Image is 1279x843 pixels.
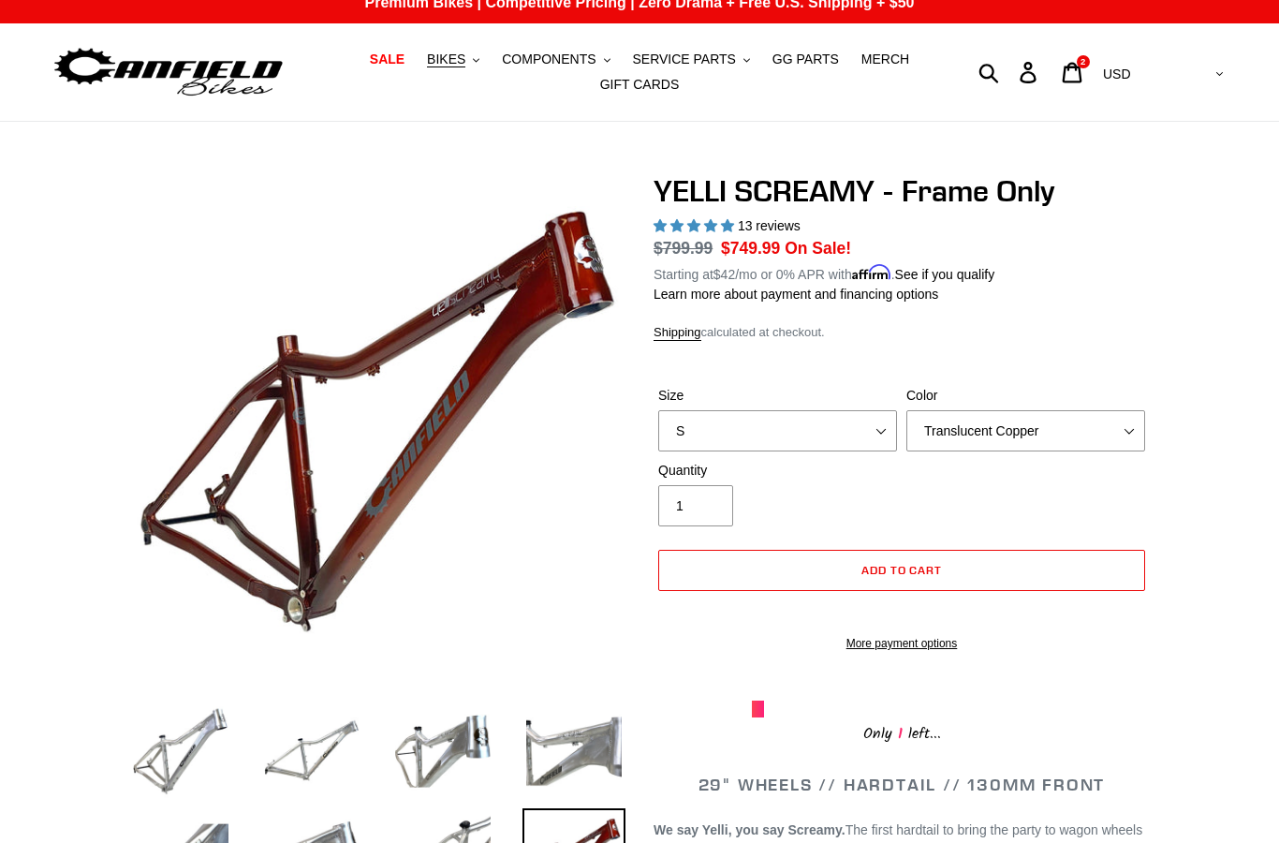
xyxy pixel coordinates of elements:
[772,52,839,67] span: GG PARTS
[51,43,286,102] img: Canfield Bikes
[129,700,232,803] img: Load image into Gallery viewer, YELLI SCREAMY - Frame Only
[763,47,848,72] a: GG PARTS
[654,260,994,285] p: Starting at /mo or 0% APR with .
[654,323,1150,342] div: calculated at checkout.
[654,287,938,302] a: Learn more about payment and financing options
[738,218,801,233] span: 13 reviews
[632,52,735,67] span: SERVICE PARTS
[427,52,465,67] span: BIKES
[492,47,619,72] button: COMPONENTS
[600,77,680,93] span: GIFT CARDS
[1051,52,1095,93] a: 2
[785,236,851,260] span: On Sale!
[852,264,891,280] span: Affirm
[654,218,738,233] span: 5.00 stars
[852,47,919,72] a: MERCH
[895,267,995,282] a: See if you qualify - Learn more about Affirm Financing (opens in modal)
[861,563,943,577] span: Add to cart
[370,52,404,67] span: SALE
[1081,57,1085,67] span: 2
[654,325,701,341] a: Shipping
[360,47,414,72] a: SALE
[721,239,780,258] span: $749.99
[658,550,1145,591] button: Add to cart
[752,717,1051,747] div: Only left...
[654,822,845,837] b: We say Yelli, you say Screamy.
[698,774,1106,795] span: 29" WHEELS // HARDTAIL // 130MM FRONT
[418,47,489,72] button: BIKES
[658,386,897,406] label: Size
[502,52,595,67] span: COMPONENTS
[623,47,758,72] button: SERVICE PARTS
[713,267,735,282] span: $42
[260,700,363,803] img: Load image into Gallery viewer, YELLI SCREAMY - Frame Only
[892,722,908,746] span: 1
[391,700,494,803] img: Load image into Gallery viewer, YELLI SCREAMY - Frame Only
[861,52,909,67] span: MERCH
[906,386,1145,406] label: Color
[522,700,625,803] img: Load image into Gallery viewer, YELLI SCREAMY - Frame Only
[654,173,1150,209] h1: YELLI SCREAMY - Frame Only
[658,635,1145,652] a: More payment options
[654,239,713,258] s: $799.99
[658,461,897,481] label: Quantity
[591,72,689,97] a: GIFT CARDS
